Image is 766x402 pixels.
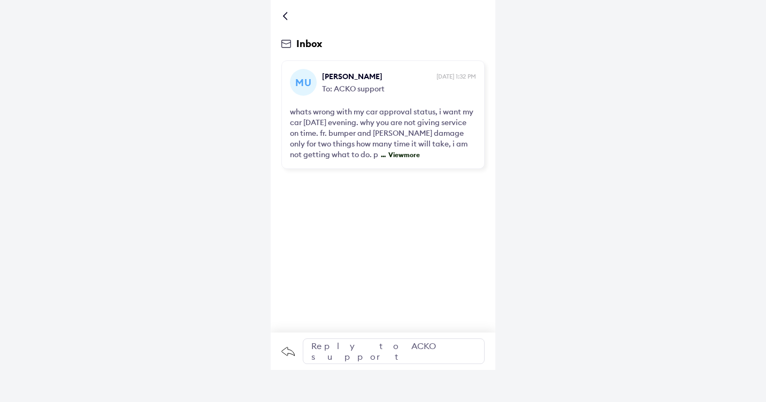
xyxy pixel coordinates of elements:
[386,151,420,159] span: View more
[303,338,485,364] div: Reply to ACKO support
[322,82,476,94] span: To: ACKO support
[378,151,386,159] span: ...
[281,37,485,50] div: Inbox
[436,72,476,81] span: [DATE] 1:32 PM
[290,69,317,96] div: Mu
[290,106,476,160] div: whats wrong with my car approval status, i want my car [DATE] evening. why you are not giving ser...
[322,71,434,82] span: [PERSON_NAME]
